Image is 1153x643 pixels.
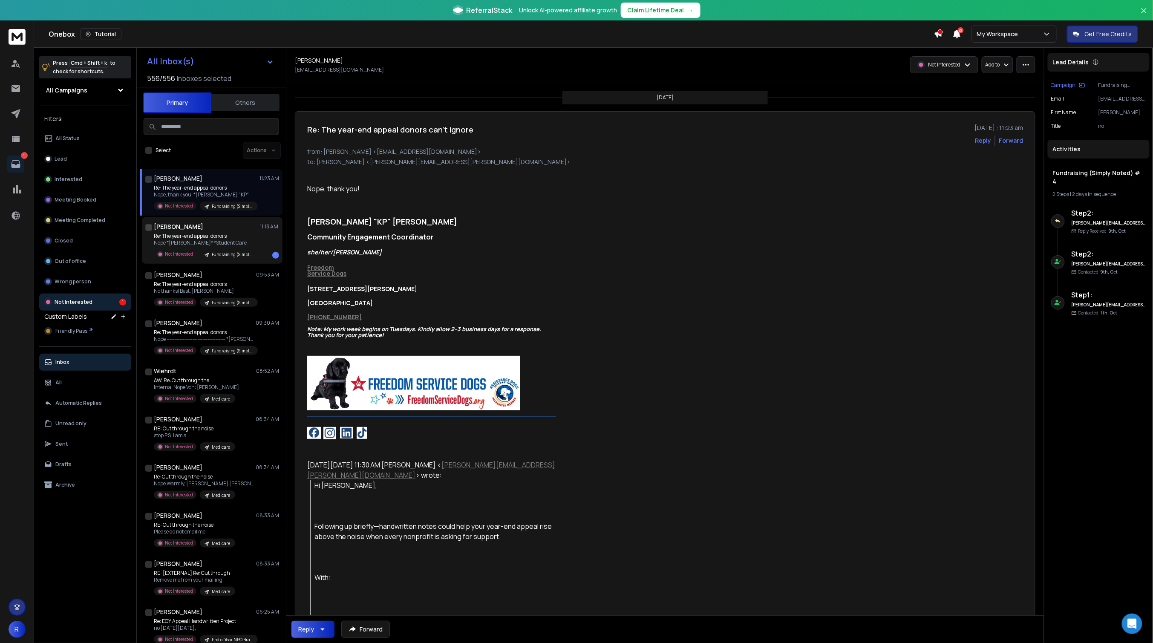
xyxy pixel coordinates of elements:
[212,396,230,402] p: Medicare
[975,136,991,145] button: Reply
[256,320,279,326] p: 09:30 AM
[1072,208,1146,218] h6: Step 2 :
[165,492,193,498] p: Not Interested
[55,420,86,427] p: Unread only
[7,156,24,173] a: 1
[55,278,91,285] p: Wrong person
[1051,123,1061,130] p: title
[147,57,194,66] h1: All Inbox(s)
[80,28,121,40] button: Tutorial
[1053,191,1144,198] div: |
[256,560,279,567] p: 08:33 AM
[1085,30,1132,38] p: Get Free Credits
[39,130,131,147] button: All Status
[958,27,964,33] span: 22
[154,329,256,336] p: Re: The year-end appeal donors
[154,222,203,231] h1: [PERSON_NAME]
[154,559,202,568] h1: [PERSON_NAME]
[165,588,193,594] p: Not Interested
[154,570,235,577] p: RE: [EXTERNAL] Re: Cut through
[1122,614,1142,634] div: Open Intercom Messenger
[165,203,193,209] p: Not Interested
[307,263,346,277] a: FreedomService Dogs
[154,522,235,528] p: RE: Cut through the noise
[154,367,176,375] h1: Wiehrdt
[39,354,131,371] button: Inbox
[154,377,239,384] p: AW: Re: Cut through the
[39,294,131,311] button: Not Interested1
[55,237,73,244] p: Closed
[55,258,86,265] p: Out of office
[212,637,253,643] p: End of Year NPO Brass
[977,30,1022,38] p: My Workspace
[212,251,253,258] p: Fundraising (Simply Noted) # 4
[9,621,26,638] button: R
[39,456,131,473] button: Drafts
[154,191,256,198] p: Nope, thank you! *[PERSON_NAME] "KP"
[154,281,256,288] p: Re: The year-end appeal donors
[307,460,555,480] a: [PERSON_NAME][EMAIL_ADDRESS][PERSON_NAME][DOMAIN_NAME]
[154,608,202,616] h1: [PERSON_NAME]
[55,400,102,407] p: Automatic Replies
[39,435,131,453] button: Sent
[307,300,548,308] p: [GEOGRAPHIC_DATA]
[256,464,279,471] p: 08:34 AM
[307,427,321,439] img: Facebook Icon
[291,621,334,638] button: Reply
[177,73,231,84] h3: Inboxes selected
[1139,5,1150,26] button: Close banner
[55,359,69,366] p: Inbox
[1098,123,1146,130] p: no
[295,56,343,65] h1: [PERSON_NAME]
[1098,95,1146,102] p: [EMAIL_ADDRESS][DOMAIN_NAME]
[154,432,235,439] p: stop P.S. I am a
[39,273,131,290] button: Wrong person
[657,94,674,101] p: [DATE]
[1053,190,1069,198] span: 2 Steps
[974,124,1023,132] p: [DATE] : 11:23 am
[39,232,131,249] button: Closed
[154,233,256,239] p: Re: The year-end appeal donors
[307,356,520,410] img: Logo
[165,395,193,402] p: Not Interested
[298,625,314,634] div: Reply
[688,6,694,14] span: →
[154,528,235,535] p: Please do not email me
[154,271,202,279] h1: [PERSON_NAME]
[39,150,131,167] button: Lead
[272,252,279,259] div: 1
[1072,220,1146,226] h6: [PERSON_NAME][EMAIL_ADDRESS][PERSON_NAME][DOMAIN_NAME]
[341,621,390,638] button: Forward
[46,86,87,95] h1: All Campaigns
[307,158,1023,166] p: to: [PERSON_NAME] <[PERSON_NAME][EMAIL_ADDRESS][PERSON_NAME][DOMAIN_NAME]>
[1072,261,1146,267] h6: [PERSON_NAME][EMAIL_ADDRESS][PERSON_NAME][DOMAIN_NAME]
[986,61,1000,68] p: Add to
[39,253,131,270] button: Out of office
[119,299,126,306] div: 1
[39,374,131,391] button: All
[165,444,193,450] p: Not Interested
[147,73,175,84] span: 556 / 556
[154,239,256,246] p: Nope *[PERSON_NAME]* *Student Care
[55,461,72,468] p: Drafts
[154,336,256,343] p: Nope ---------------------------------------------- *[PERSON_NAME]* Director
[39,113,131,125] h3: Filters
[154,480,256,487] p: Nope Warmly, [PERSON_NAME] [PERSON_NAME]
[55,299,92,306] p: Not Interested
[307,325,542,339] em: Note: My work week begins on Tuesdays. Kindly allow 2–3 business days for a response. Thank you f...
[1098,82,1146,89] p: Fundraising (Simply Noted) # 4
[154,185,256,191] p: Re: The year-end appeal donors
[154,625,256,631] p: no [DATE][DATE],
[1072,190,1116,198] span: 2 days in sequence
[212,540,230,547] p: Medicare
[621,3,700,18] button: Claim Lifetime Deal→
[55,156,67,162] p: Lead
[154,577,235,583] p: Remove me from your mailing
[55,217,105,224] p: Meeting Completed
[165,636,193,643] p: Not Interested
[154,384,239,391] p: Internal Nope Von: [PERSON_NAME]
[1078,269,1118,275] p: Contacted
[307,219,548,228] p: [PERSON_NAME] "KP" [PERSON_NAME]
[519,6,617,14] p: Unlock AI-powered affiliate growth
